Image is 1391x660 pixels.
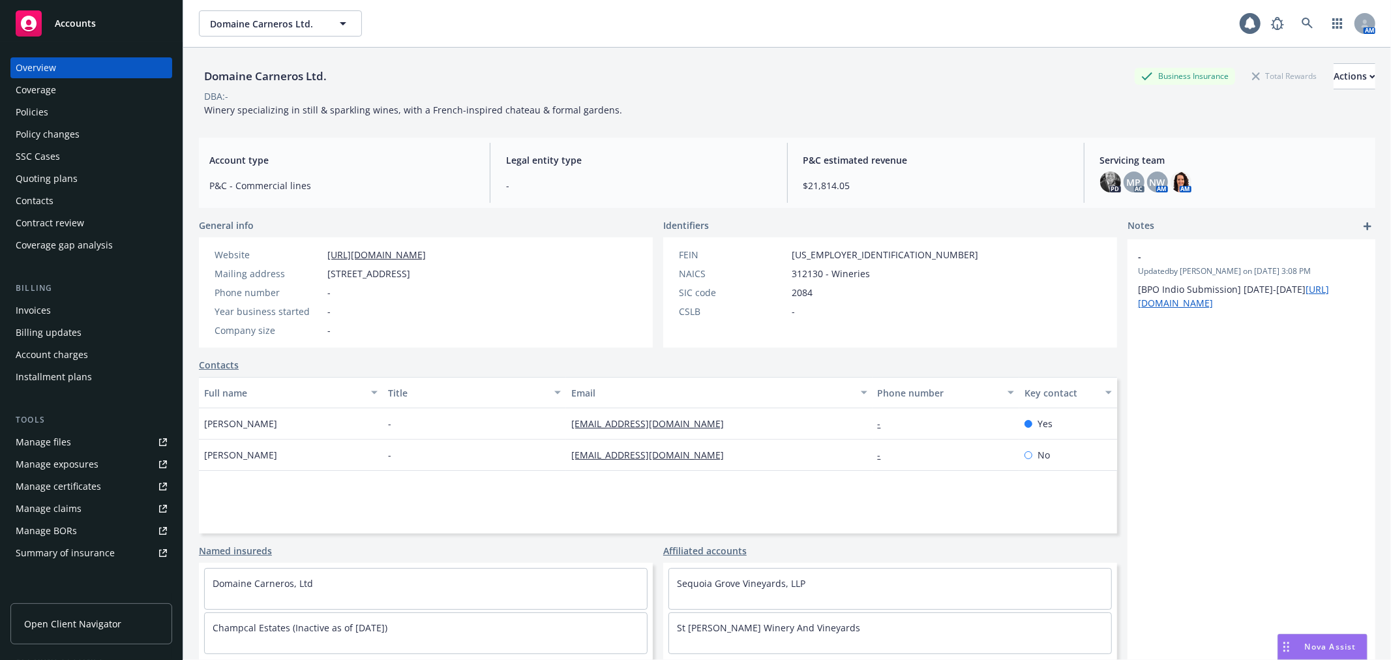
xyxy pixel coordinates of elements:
img: photo [1100,172,1121,192]
a: Summary of insurance [10,543,172,563]
div: Phone number [215,286,322,299]
span: General info [199,218,254,232]
a: Switch app [1324,10,1351,37]
div: Billing [10,282,172,295]
a: Manage certificates [10,476,172,497]
a: Coverage gap analysis [10,235,172,256]
span: Open Client Navigator [24,617,121,631]
span: [STREET_ADDRESS] [327,267,410,280]
a: Manage exposures [10,454,172,475]
div: SSC Cases [16,146,60,167]
div: Year business started [215,305,322,318]
div: Contract review [16,213,84,233]
a: Domaine Carneros, Ltd [213,577,313,590]
div: Key contact [1025,386,1098,400]
div: Phone number [878,386,1000,400]
a: Policy changes [10,124,172,145]
span: [US_EMPLOYER_IDENTIFICATION_NUMBER] [792,248,978,262]
a: Coverage [10,80,172,100]
div: -Updatedby [PERSON_NAME] on [DATE] 3:08 PM[BPO Indio Submission] [DATE]-[DATE][URL][DOMAIN_NAME] [1128,239,1375,320]
a: [EMAIL_ADDRESS][DOMAIN_NAME] [571,417,734,430]
div: Total Rewards [1246,68,1323,84]
span: P&C - Commercial lines [209,179,474,192]
div: Manage files [16,432,71,453]
div: Policies [16,102,48,123]
div: Quoting plans [16,168,78,189]
span: NW [1150,175,1165,189]
span: Updated by [PERSON_NAME] on [DATE] 3:08 PM [1138,265,1365,277]
a: Affiliated accounts [663,544,747,558]
span: MP [1127,175,1141,189]
a: Manage BORs [10,520,172,541]
a: Champcal Estates (Inactive as of [DATE]) [213,622,387,634]
a: Named insureds [199,544,272,558]
p: [BPO Indio Submission] [DATE]-[DATE] [1138,282,1365,310]
div: Invoices [16,300,51,321]
div: Manage exposures [16,454,98,475]
span: Yes [1038,417,1053,430]
div: Full name [204,386,363,400]
span: - [327,286,331,299]
a: St [PERSON_NAME] Winery And Vineyards [677,622,860,634]
a: SSC Cases [10,146,172,167]
a: Sequoia Grove Vineyards, LLP [677,577,805,590]
span: Account type [209,153,474,167]
div: Email [571,386,852,400]
span: 312130 - Wineries [792,267,870,280]
a: Contacts [199,358,239,372]
span: - [327,323,331,337]
div: Manage BORs [16,520,77,541]
button: Phone number [873,377,1019,408]
div: CSLB [679,305,786,318]
span: - [1138,250,1331,263]
a: [URL][DOMAIN_NAME] [327,248,426,261]
a: [EMAIL_ADDRESS][DOMAIN_NAME] [571,449,734,461]
span: Notes [1128,218,1154,234]
button: Full name [199,377,383,408]
div: Business Insurance [1135,68,1235,84]
span: [PERSON_NAME] [204,417,277,430]
a: add [1360,218,1375,234]
div: SIC code [679,286,786,299]
div: Actions [1334,64,1375,89]
span: Winery specializing in still & sparkling wines, with a French-inspired chateau & formal gardens. [204,104,622,116]
div: DBA: - [204,89,228,103]
div: Summary of insurance [16,543,115,563]
div: Website [215,248,322,262]
a: Manage files [10,432,172,453]
span: - [388,448,391,462]
div: Billing updates [16,322,82,343]
a: Overview [10,57,172,78]
div: Mailing address [215,267,322,280]
span: Servicing team [1100,153,1365,167]
span: No [1038,448,1050,462]
div: Title [388,386,547,400]
a: Installment plans [10,367,172,387]
a: - [878,417,891,430]
a: Search [1294,10,1321,37]
span: - [388,417,391,430]
span: - [506,179,771,192]
div: Coverage [16,80,56,100]
span: Legal entity type [506,153,771,167]
div: FEIN [679,248,786,262]
div: NAICS [679,267,786,280]
a: Invoices [10,300,172,321]
div: Manage certificates [16,476,101,497]
a: Manage claims [10,498,172,519]
div: Manage claims [16,498,82,519]
a: Quoting plans [10,168,172,189]
div: Installment plans [16,367,92,387]
a: Policies [10,102,172,123]
button: Key contact [1019,377,1117,408]
button: Email [566,377,872,408]
div: Contacts [16,190,53,211]
a: Billing updates [10,322,172,343]
span: Domaine Carneros Ltd. [210,17,323,31]
a: - [878,449,891,461]
div: Coverage gap analysis [16,235,113,256]
a: Accounts [10,5,172,42]
span: 2084 [792,286,813,299]
a: Contract review [10,213,172,233]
